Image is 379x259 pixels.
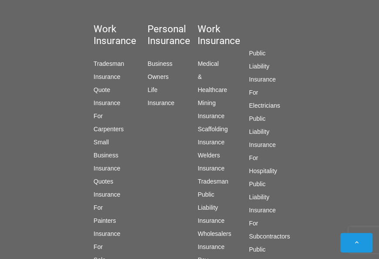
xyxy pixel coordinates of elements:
a: Tradesman Public Liability Insurance [198,178,228,224]
a: Public Liability Insurance For Hospitality [249,115,277,174]
h5: Work Insurance [249,23,267,47]
a: Mining Insurance [198,99,224,119]
a: Insurance For Painters [94,191,120,224]
a: Medical & Healthcare [198,60,227,93]
a: Tradesman Insurance Quote [94,60,124,93]
a: Back to top [340,233,372,252]
a: Public Liability Insurance For Subcontractors [249,181,290,240]
a: Insurance For Carpenters [94,99,124,133]
a: Welders Insurance [198,152,224,172]
a: Small Business Insurance Quotes [94,139,120,185]
h5: Work Insurance [198,23,199,47]
h5: Work Insurance [94,23,97,47]
a: Wholesalers Insurance [198,230,231,250]
a: Public Liability Insurance For Electricians [249,50,280,109]
a: Scaffolding Insurance [198,126,228,146]
a: Business Owners Life Insurance [148,60,174,106]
